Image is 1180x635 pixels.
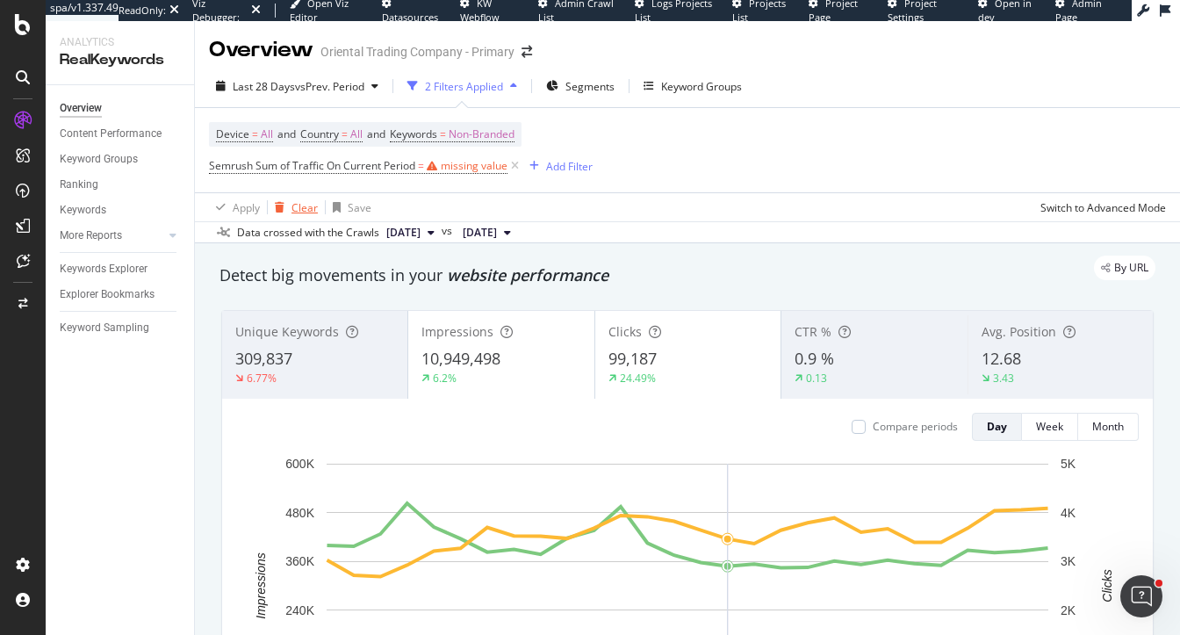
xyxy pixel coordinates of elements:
a: Keywords [60,201,182,220]
div: Data crossed with the Crawls [237,225,379,241]
div: Keyword Groups [661,79,742,94]
div: RealKeywords [60,50,180,70]
div: Keywords [60,201,106,220]
span: Clicks [608,323,642,340]
span: Country [300,126,339,141]
div: Overview [60,99,102,118]
div: missing value [441,158,507,173]
span: All [261,122,273,147]
span: and [277,126,296,141]
div: Oriental Trading Company - Primary [320,43,514,61]
div: legacy label [1094,256,1155,280]
button: Segments [539,72,622,100]
a: Keywords Explorer [60,260,182,278]
button: Week [1022,413,1078,441]
a: Keyword Sampling [60,319,182,337]
a: More Reports [60,227,164,245]
button: Month [1078,413,1139,441]
button: [DATE] [379,222,442,243]
div: Clear [291,200,318,215]
a: Explorer Bookmarks [60,285,182,304]
button: [DATE] [456,222,518,243]
span: By URL [1114,263,1148,273]
span: = [342,126,348,141]
span: 0.9 % [795,348,834,369]
text: 5K [1061,457,1076,471]
text: Impressions [254,552,268,618]
div: Week [1036,419,1063,434]
span: 2025 Sep. 19th [386,225,421,241]
div: Keyword Sampling [60,319,149,337]
span: Unique Keywords [235,323,339,340]
div: More Reports [60,227,122,245]
div: Compare periods [873,419,958,434]
div: 2 Filters Applied [425,79,503,94]
span: 2025 Aug. 22nd [463,225,497,241]
div: ReadOnly: [119,4,166,18]
text: 4K [1061,506,1076,520]
a: Keyword Groups [60,150,182,169]
span: = [252,126,258,141]
text: 3K [1061,554,1076,568]
button: Add Filter [522,155,593,177]
button: Switch to Advanced Mode [1033,193,1166,221]
span: vs Prev. Period [295,79,364,94]
div: Month [1092,419,1124,434]
span: 309,837 [235,348,292,369]
span: CTR % [795,323,831,340]
text: 2K [1061,603,1076,617]
span: Last 28 Days [233,79,295,94]
button: Apply [209,193,260,221]
span: and [367,126,385,141]
span: 99,187 [608,348,657,369]
span: Device [216,126,249,141]
text: 240K [285,603,314,617]
iframe: Intercom live chat [1120,575,1162,617]
button: Last 28 DaysvsPrev. Period [209,72,385,100]
span: 12.68 [982,348,1021,369]
button: Keyword Groups [637,72,749,100]
text: 600K [285,457,314,471]
text: 480K [285,506,314,520]
span: Keywords [390,126,437,141]
div: Day [987,419,1007,434]
div: Keywords Explorer [60,260,147,278]
a: Overview [60,99,182,118]
button: Clear [268,193,318,221]
span: Semrush Sum of Traffic On Current Period [209,158,415,173]
div: Apply [233,200,260,215]
span: All [350,122,363,147]
span: = [418,158,424,173]
span: vs [442,223,456,239]
button: Day [972,413,1022,441]
div: Overview [209,35,313,65]
div: Keyword Groups [60,150,138,169]
span: Datasources [382,11,438,24]
span: = [440,126,446,141]
text: Clicks [1100,569,1114,602]
div: 0.13 [806,371,827,386]
span: Impressions [421,323,493,340]
div: 3.43 [993,371,1014,386]
div: Add Filter [546,159,593,174]
div: Ranking [60,176,98,194]
text: 360K [285,554,314,568]
span: 10,949,498 [421,348,500,369]
span: Avg. Position [982,323,1056,340]
span: Segments [565,79,615,94]
div: 6.2% [433,371,457,386]
div: Switch to Advanced Mode [1040,200,1166,215]
button: 2 Filters Applied [400,72,524,100]
div: Content Performance [60,125,162,143]
div: 24.49% [620,371,656,386]
a: Content Performance [60,125,182,143]
a: Ranking [60,176,182,194]
span: Non-Branded [449,122,514,147]
div: Save [348,200,371,215]
div: 6.77% [247,371,277,386]
button: Save [326,193,371,221]
div: Analytics [60,35,180,50]
div: Explorer Bookmarks [60,285,155,304]
div: arrow-right-arrow-left [522,46,532,58]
